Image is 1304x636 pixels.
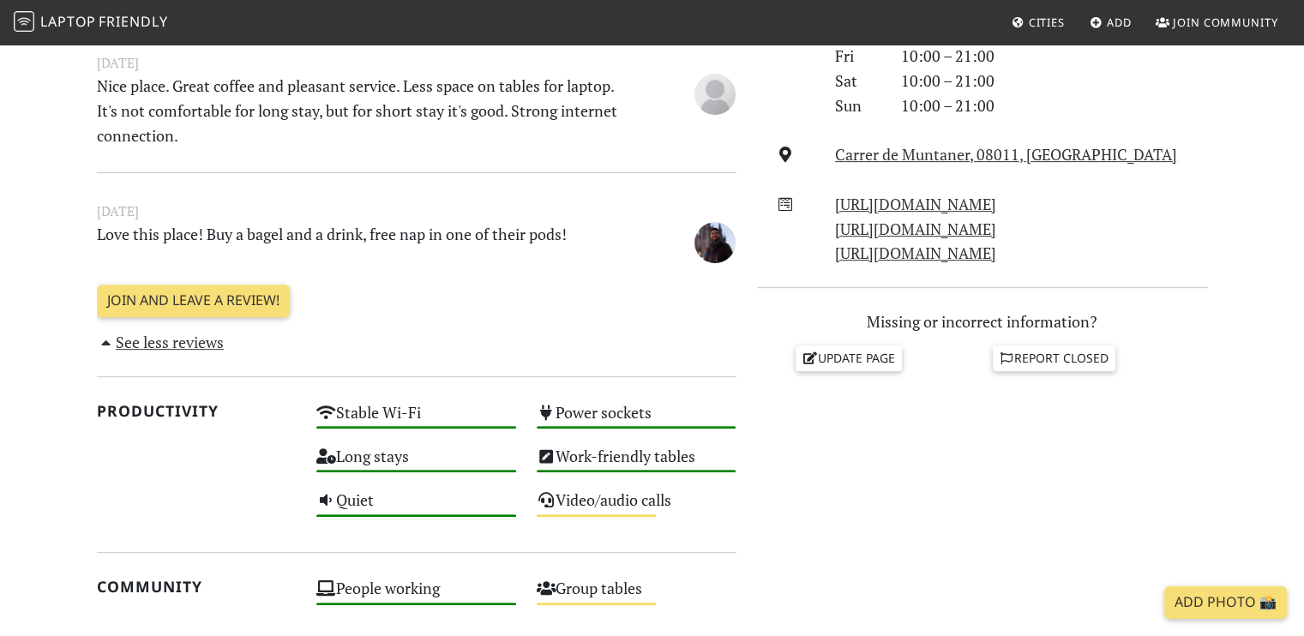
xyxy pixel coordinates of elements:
[694,230,736,250] span: Matt Young
[97,402,297,420] h2: Productivity
[993,345,1116,371] a: Report closed
[97,332,225,352] a: See less reviews
[14,8,168,38] a: LaptopFriendly LaptopFriendly
[87,201,747,222] small: [DATE]
[87,222,637,261] p: Love this place! Buy a bagel and a drink, free nap in one of their pods!
[1083,7,1139,38] a: Add
[526,442,747,486] div: Work-friendly tables
[526,574,747,618] div: Group tables
[891,69,1218,93] div: 10:00 – 21:00
[526,399,747,442] div: Power sockets
[87,52,747,74] small: [DATE]
[99,12,167,31] span: Friendly
[306,442,526,486] div: Long stays
[835,243,996,263] a: [URL][DOMAIN_NAME]
[757,309,1208,334] p: Missing or incorrect information?
[835,219,996,239] a: [URL][DOMAIN_NAME]
[526,486,747,530] div: Video/audio calls
[1164,586,1287,619] a: Add Photo 📸
[825,69,890,93] div: Sat
[825,93,890,118] div: Sun
[796,345,902,371] a: Update page
[694,81,736,102] span: Vašek Rosocha
[87,74,637,147] p: Nice place. Great coffee and pleasant service. Less space on tables for laptop. It's not comforta...
[97,285,290,317] a: Join and leave a review!
[306,399,526,442] div: Stable Wi-Fi
[891,44,1218,69] div: 10:00 – 21:00
[1005,7,1072,38] a: Cities
[1149,7,1285,38] a: Join Community
[825,44,890,69] div: Fri
[1173,15,1278,30] span: Join Community
[14,11,34,32] img: LaptopFriendly
[306,486,526,530] div: Quiet
[97,578,297,596] h2: Community
[694,74,736,115] img: blank-535327c66bd565773addf3077783bbfce4b00ec00e9fd257753287c682c7fa38.png
[1029,15,1065,30] span: Cities
[40,12,96,31] span: Laptop
[1107,15,1132,30] span: Add
[835,144,1177,165] a: Carrer de Muntaner, 08011, [GEOGRAPHIC_DATA]
[306,574,526,618] div: People working
[891,93,1218,118] div: 10:00 – 21:00
[694,222,736,263] img: 1318-matt.jpg
[835,194,996,214] a: [URL][DOMAIN_NAME]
